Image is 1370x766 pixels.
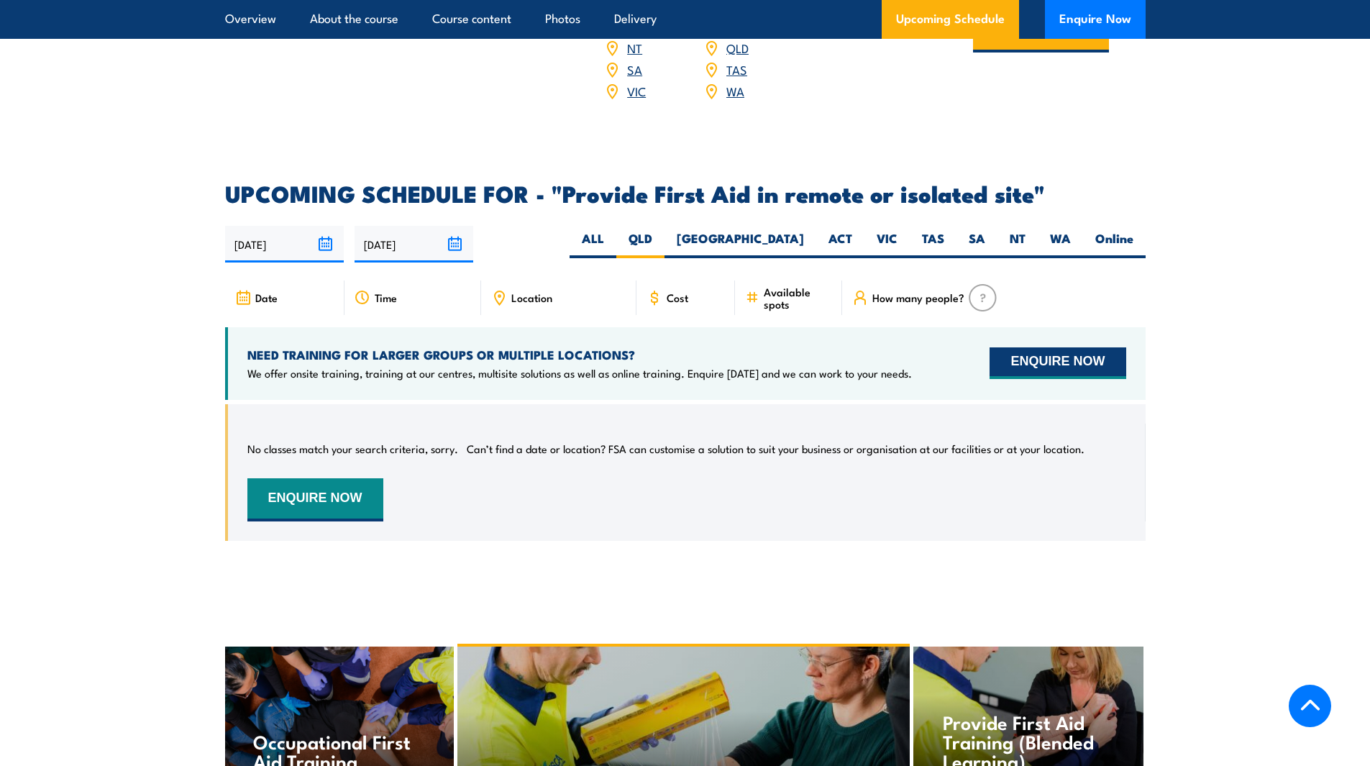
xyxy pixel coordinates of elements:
span: How many people? [872,291,964,304]
label: Online [1083,230,1146,258]
a: SA [627,60,642,78]
span: Location [511,291,552,304]
a: QLD [726,39,749,56]
a: NT [627,39,642,56]
label: SA [956,230,997,258]
span: Available spots [764,286,832,310]
a: VIC [627,82,646,99]
p: Can’t find a date or location? FSA can customise a solution to suit your business or organisation... [467,442,1084,456]
a: TAS [726,60,747,78]
label: ALL [570,230,616,258]
p: No classes match your search criteria, sorry. [247,442,458,456]
label: ACT [816,230,864,258]
label: TAS [910,230,956,258]
h4: NEED TRAINING FOR LARGER GROUPS OR MULTIPLE LOCATIONS? [247,347,912,363]
input: From date [225,226,344,263]
span: Cost [667,291,688,304]
button: ENQUIRE NOW [990,347,1125,379]
label: WA [1038,230,1083,258]
input: To date [355,226,473,263]
a: WA [726,82,744,99]
label: QLD [616,230,665,258]
p: We offer onsite training, training at our centres, multisite solutions as well as online training... [247,366,912,380]
label: [GEOGRAPHIC_DATA] [665,230,816,258]
h2: UPCOMING SCHEDULE FOR - "Provide First Aid in remote or isolated site" [225,183,1146,203]
span: Date [255,291,278,304]
label: NT [997,230,1038,258]
label: VIC [864,230,910,258]
span: Time [375,291,397,304]
button: ENQUIRE NOW [247,478,383,521]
